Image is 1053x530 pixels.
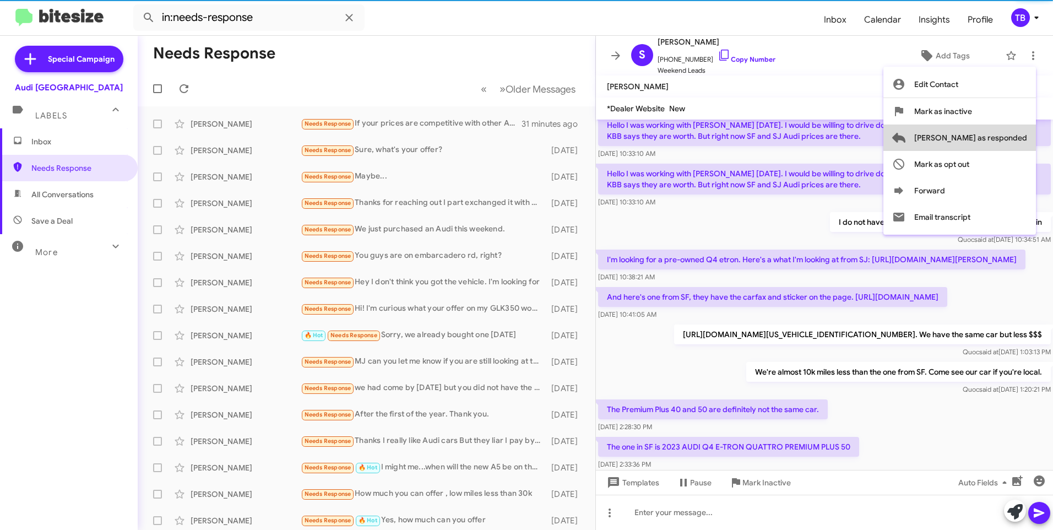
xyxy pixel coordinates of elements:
button: Forward [883,177,1036,204]
span: Edit Contact [914,71,958,98]
button: Email transcript [883,204,1036,230]
span: [PERSON_NAME] as responded [914,125,1027,151]
span: Mark as inactive [914,98,972,125]
span: Mark as opt out [914,151,969,177]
